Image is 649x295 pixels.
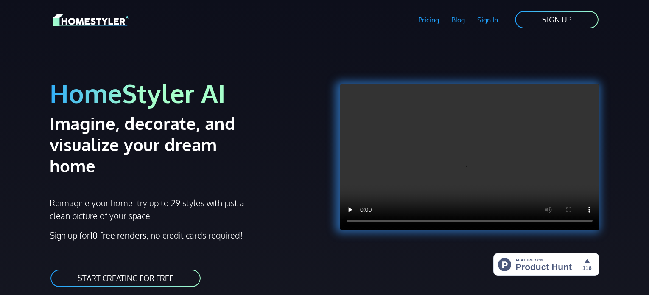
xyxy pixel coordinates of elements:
[50,197,252,222] p: Reimagine your home: try up to 29 styles with just a clean picture of your space.
[412,10,445,30] a: Pricing
[50,229,319,242] p: Sign up for , no credit cards required!
[514,10,599,29] a: SIGN UP
[90,230,146,241] strong: 10 free renders
[53,13,129,28] img: HomeStyler AI logo
[50,112,266,176] h2: Imagine, decorate, and visualize your dream home
[471,10,504,30] a: Sign In
[493,253,599,276] img: HomeStyler AI - Interior Design Made Easy: One Click to Your Dream Home | Product Hunt
[50,77,319,109] h1: HomeStyler AI
[50,269,201,288] a: START CREATING FOR FREE
[445,10,471,30] a: Blog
